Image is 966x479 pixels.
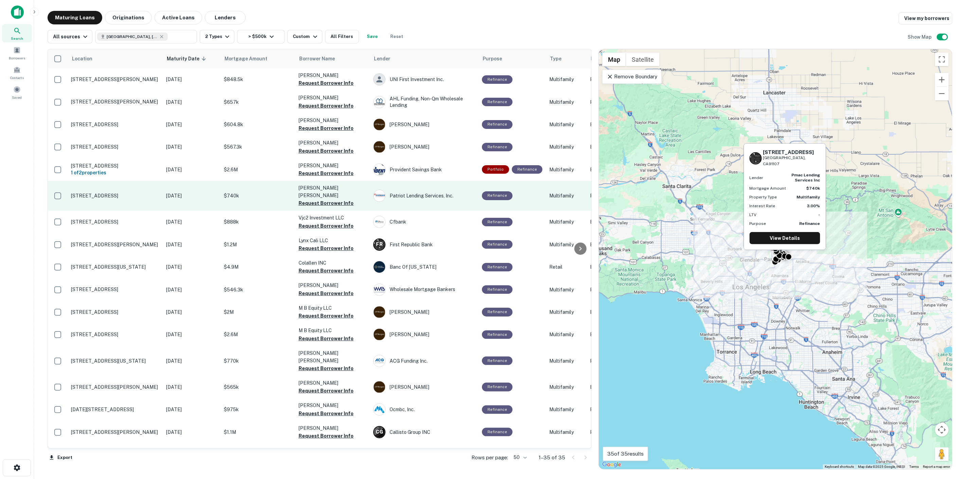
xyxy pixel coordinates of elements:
p: [DATE] [166,406,217,413]
p: [DATE][STREET_ADDRESS] [71,406,159,413]
img: Google [601,460,623,469]
button: Request Borrower Info [299,267,354,275]
img: picture [374,119,385,130]
div: Borrowers [2,44,32,62]
button: Request Borrower Info [299,222,354,230]
div: This loan purpose was for refinancing [482,240,513,249]
button: Zoom in [935,73,949,87]
a: Saved [2,83,32,101]
p: F R [376,241,383,248]
button: Originations [105,11,152,24]
p: $770k [224,357,292,365]
p: [PERSON_NAME] [299,94,366,101]
th: Borrower Name [295,49,370,68]
h6: [STREET_ADDRESS] [763,149,820,155]
img: picture [374,404,385,415]
button: Keyboard shortcuts [825,464,854,469]
img: picture [374,381,385,393]
p: [DATE] [166,121,217,128]
div: UNI First Investment Inc. [373,73,475,85]
p: [STREET_ADDRESS][PERSON_NAME] [71,242,159,248]
img: picture [374,355,385,367]
p: [PERSON_NAME] [299,282,366,289]
strong: 3.00% [807,204,820,208]
p: $1.2M [224,241,292,248]
strong: Multifamily [797,195,820,199]
p: Vjc2 Investment LLC [299,214,366,222]
p: $565k [224,383,292,391]
p: M B Equity LLC [299,327,366,334]
div: AHL Funding, Non-qm Wholesale Lending [373,96,475,108]
button: Request Borrower Info [299,169,354,177]
button: 2 Types [200,30,234,43]
div: Provident Savings Bank [373,164,475,176]
p: [GEOGRAPHIC_DATA], CA91107 [763,154,820,167]
div: This loan purpose was for refinancing [482,120,513,129]
div: [PERSON_NAME] [373,118,475,131]
img: picture [374,261,385,273]
p: [PERSON_NAME] [299,162,366,169]
p: $657k [224,98,292,106]
p: Multifamily [549,218,583,226]
p: [DATE] [166,218,217,226]
button: Custom [287,30,322,43]
p: [DATE] [166,241,217,248]
p: [STREET_ADDRESS][US_STATE] [71,264,159,270]
p: [DATE] [166,383,217,391]
iframe: Chat Widget [932,425,966,457]
div: This loan purpose was for refinancing [482,98,513,106]
p: Private Money [590,98,644,106]
p: [STREET_ADDRESS] [71,193,159,199]
th: Purpose [479,49,546,68]
p: Multifamily [549,241,583,248]
p: $2.6M [224,331,292,338]
p: [PERSON_NAME] [299,139,366,147]
p: Multifamily [549,428,583,436]
div: All sources [53,33,89,41]
button: Request Borrower Info [299,124,354,132]
div: Custom [293,33,319,41]
span: [GEOGRAPHIC_DATA], [GEOGRAPHIC_DATA], [GEOGRAPHIC_DATA] [107,34,158,40]
p: [STREET_ADDRESS][PERSON_NAME] [71,76,159,82]
a: Contacts [2,63,32,82]
img: capitalize-icon.png [11,5,24,19]
p: $604.8k [224,121,292,128]
p: 1–35 of 35 [539,454,565,462]
button: Request Borrower Info [299,409,354,418]
p: [DATE] [166,98,217,106]
p: Bank [590,331,644,338]
p: [STREET_ADDRESS] [71,219,159,225]
span: Borrowers [9,55,25,61]
div: First Republic Bank [373,238,475,251]
a: View Details [750,232,820,244]
button: Maturing Loans [48,11,102,24]
p: [DATE] [166,331,217,338]
img: picture [374,284,385,295]
p: Multifamily [549,76,583,83]
p: $2.6M [224,166,292,173]
a: Search [2,24,32,42]
div: [PERSON_NAME] [373,328,475,341]
p: Bank [590,121,644,128]
h6: Show Map [908,33,933,41]
div: This loan purpose was for refinancing [482,383,513,391]
button: Request Borrower Info [299,312,354,320]
p: Private Money [590,428,644,436]
div: ACG Funding Inc. [373,355,475,367]
div: Ocmbc, Inc. [373,403,475,416]
p: [PERSON_NAME] [PERSON_NAME] [299,184,366,199]
p: [DATE] [166,166,217,173]
button: Request Borrower Info [299,289,354,298]
p: [PERSON_NAME] [PERSON_NAME] [299,349,366,364]
p: [PERSON_NAME] [299,379,366,387]
div: [PERSON_NAME] [373,381,475,393]
span: Location [72,55,92,63]
p: Retail [549,263,583,271]
p: Multifamily [549,331,583,338]
p: $1.1M [224,428,292,436]
span: Map data ©2025 Google, INEGI [858,465,905,468]
p: $848.5k [224,76,292,83]
span: Search [11,36,23,41]
div: [PERSON_NAME] [373,306,475,318]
